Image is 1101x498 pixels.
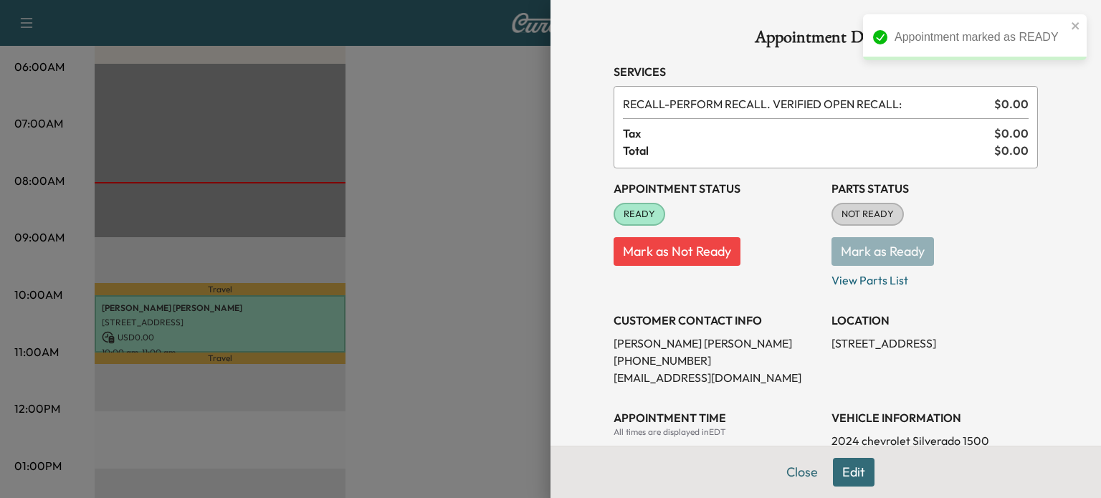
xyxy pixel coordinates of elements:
div: Date: [DATE] [614,438,820,461]
h3: Parts Status [831,180,1038,197]
p: [EMAIL_ADDRESS][DOMAIN_NAME] [614,369,820,386]
h1: Appointment Details [614,29,1038,52]
span: Tax [623,125,994,142]
h3: Services [614,63,1038,80]
button: close [1071,20,1081,32]
span: $ 0.00 [994,125,1029,142]
div: Appointment marked as READY [895,29,1067,46]
h3: VEHICLE INFORMATION [831,409,1038,426]
span: $ 0.00 [994,142,1029,159]
h3: APPOINTMENT TIME [614,409,820,426]
h3: Appointment Status [614,180,820,197]
p: 2024 chevrolet Silverado 1500 [831,432,1038,449]
button: Edit [833,458,874,487]
span: NOT READY [833,207,902,221]
p: [STREET_ADDRESS] [831,335,1038,352]
span: $ 0.00 [994,95,1029,112]
span: Total [623,142,994,159]
span: READY [615,207,664,221]
h3: CUSTOMER CONTACT INFO [614,312,820,329]
p: [PERSON_NAME] [PERSON_NAME] [614,335,820,352]
p: [PHONE_NUMBER] [614,352,820,369]
button: Close [777,458,827,487]
button: Mark as Not Ready [614,237,740,266]
div: All times are displayed in EDT [614,426,820,438]
p: View Parts List [831,266,1038,289]
h3: LOCATION [831,312,1038,329]
span: PERFORM RECALL. VERIFIED OPEN RECALL: [623,95,988,112]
